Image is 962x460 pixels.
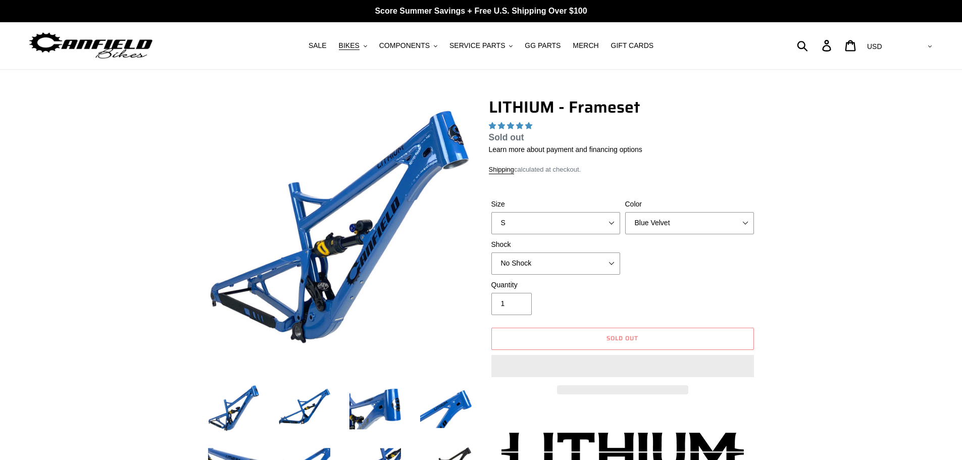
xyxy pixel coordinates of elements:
[802,34,828,57] input: Search
[491,199,620,210] label: Size
[491,328,754,350] button: Sold out
[489,165,756,175] div: calculated at checkout.
[347,381,403,437] img: Load image into Gallery viewer, LITHIUM - Frameset
[206,381,262,437] img: Load image into Gallery viewer, LITHIUM - Frameset
[525,41,561,50] span: GG PARTS
[334,39,372,53] button: BIKES
[418,381,474,437] img: Load image into Gallery viewer, LITHIUM - Frameset
[309,41,327,50] span: SALE
[573,41,598,50] span: MERCH
[491,239,620,250] label: Shock
[489,166,515,174] a: Shipping
[489,97,756,117] h1: LITHIUM - Frameset
[568,39,603,53] a: MERCH
[449,41,505,50] span: SERVICE PARTS
[277,381,332,437] img: Load image into Gallery viewer, LITHIUM - Frameset
[520,39,566,53] a: GG PARTS
[489,122,534,130] span: 5.00 stars
[303,39,332,53] a: SALE
[489,145,642,154] a: Learn more about payment and financing options
[28,30,154,62] img: Canfield Bikes
[611,41,654,50] span: GIFT CARDS
[491,280,620,290] label: Quantity
[444,39,518,53] button: SERVICE PARTS
[379,41,430,50] span: COMPONENTS
[208,99,472,363] img: LITHIUM - Frameset
[606,333,638,343] span: Sold out
[489,132,524,142] span: Sold out
[606,39,659,53] a: GIFT CARDS
[374,39,442,53] button: COMPONENTS
[625,199,754,210] label: Color
[339,41,360,50] span: BIKES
